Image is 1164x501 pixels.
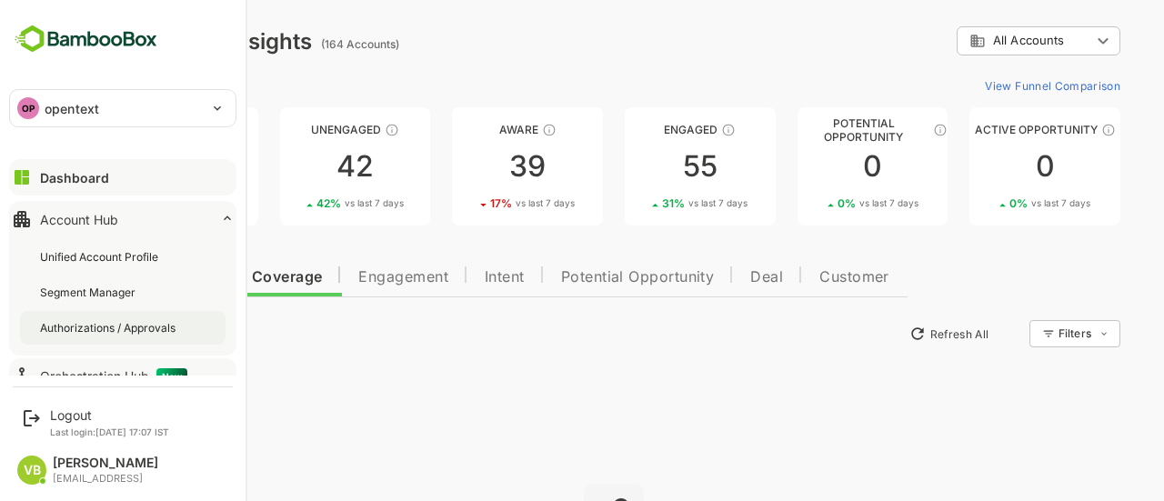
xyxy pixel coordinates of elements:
[9,201,236,237] button: Account Hub
[657,123,672,137] div: These accounts are warm, further nurturing would qualify them to MQAs
[17,456,46,485] div: VB
[838,319,933,348] button: Refresh All
[687,270,719,285] span: Deal
[216,107,367,225] a: UnengagedThese accounts have not shown enough engagement and need nurturing4242%vs last 7 days
[321,123,336,137] div: These accounts have not shown enough engagement and need nurturing
[561,152,712,181] div: 55
[796,196,855,210] span: vs last 7 days
[906,152,1057,181] div: 0
[53,473,158,485] div: [EMAIL_ADDRESS]
[44,123,195,136] div: Unreached
[561,107,712,225] a: EngagedThese accounts are warm, further nurturing would qualify them to MQAs5531%vs last 7 days
[388,152,539,181] div: 39
[906,33,1028,49] div: All Accounts
[50,426,169,437] p: Last login: [DATE] 17:07 IST
[40,320,179,336] div: Authorizations / Approvals
[44,317,176,350] button: New Insights
[44,107,195,225] a: UnreachedThese accounts have not been engaged with for a defined time period2863%vs last 7 days
[388,123,539,136] div: Aware
[40,285,139,300] div: Segment Manager
[946,196,1027,210] div: 0 %
[1038,123,1052,137] div: These accounts have open opportunities which might be at any of the Sales Stages
[216,152,367,181] div: 42
[995,326,1028,340] div: Filters
[906,123,1057,136] div: Active Opportunity
[17,97,39,119] div: OP
[156,368,187,385] span: New
[774,196,855,210] div: 0 %
[40,368,187,385] div: Orchestration Hub
[9,22,163,56] img: BambooboxFullLogoMark.5f36c76dfaba33ec1ec1367b70bb1252.svg
[756,270,826,285] span: Customer
[40,170,109,185] div: Dashboard
[257,37,341,51] ag: (164 Accounts)
[62,270,258,285] span: Data Quality and Coverage
[80,196,168,210] div: 63 %
[497,270,651,285] span: Potential Opportunity
[734,107,885,225] a: Potential OpportunityThese accounts are MQAs and can be passed on to Inside Sales00%vs last 7 days
[216,123,367,136] div: Unengaged
[734,123,885,136] div: Potential Opportunity
[253,196,340,210] div: 42 %
[10,90,236,126] div: OPopentext
[44,152,195,181] div: 28
[478,123,493,137] div: These accounts have just entered the buying cycle and need further nurturing
[9,159,236,195] button: Dashboard
[929,34,1000,47] span: All Accounts
[44,28,248,55] div: Dashboard Insights
[421,270,461,285] span: Intent
[295,270,385,285] span: Engagement
[426,196,511,210] div: 17 %
[734,152,885,181] div: 0
[869,123,884,137] div: These accounts are MQAs and can be passed on to Inside Sales
[9,358,236,395] button: Orchestration HubNew
[893,24,1057,59] div: All Accounts
[914,71,1057,100] button: View Funnel Comparison
[148,123,163,137] div: These accounts have not been engaged with for a defined time period
[40,249,162,265] div: Unified Account Profile
[388,107,539,225] a: AwareThese accounts have just entered the buying cycle and need further nurturing3917%vs last 7 days
[452,196,511,210] span: vs last 7 days
[906,107,1057,225] a: Active OpportunityThese accounts have open opportunities which might be at any of the Sales Stage...
[53,456,158,471] div: [PERSON_NAME]
[45,99,99,118] p: opentext
[968,196,1027,210] span: vs last 7 days
[40,212,118,227] div: Account Hub
[50,407,169,423] div: Logout
[625,196,684,210] span: vs last 7 days
[598,196,684,210] div: 31 %
[281,196,340,210] span: vs last 7 days
[993,317,1057,350] div: Filters
[561,123,712,136] div: Engaged
[109,196,168,210] span: vs last 7 days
